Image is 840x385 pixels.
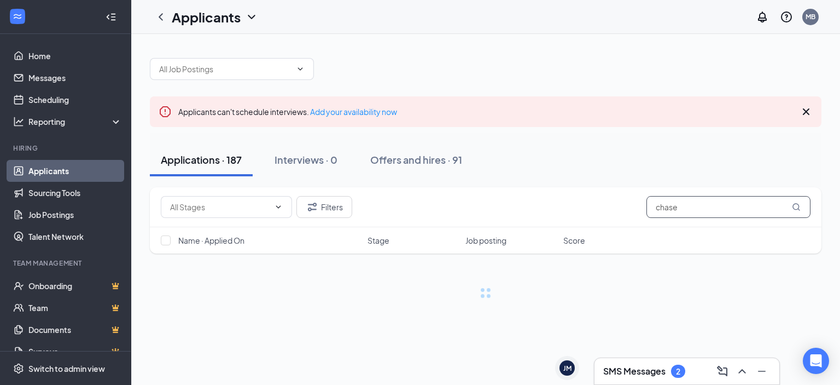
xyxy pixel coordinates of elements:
svg: Analysis [13,116,24,127]
a: Sourcing Tools [28,182,122,204]
a: DocumentsCrown [28,319,122,341]
a: TeamCrown [28,297,122,319]
input: Search in applications [646,196,810,218]
div: Hiring [13,143,120,153]
div: Open Intercom Messenger [803,348,829,374]
a: Messages [28,67,122,89]
h1: Applicants [172,8,241,26]
svg: Cross [800,105,813,118]
span: Name · Applied On [178,235,244,246]
svg: Notifications [756,10,769,24]
svg: ChevronLeft [154,10,167,24]
div: Interviews · 0 [275,153,337,166]
svg: Filter [306,200,319,214]
span: Stage [367,235,389,246]
a: Job Postings [28,204,122,226]
button: Filter Filters [296,196,352,218]
button: ChevronUp [733,363,751,380]
svg: MagnifyingGlass [792,203,801,211]
a: SurveysCrown [28,341,122,363]
button: ComposeMessage [714,363,731,380]
svg: Collapse [106,12,116,22]
svg: ChevronDown [274,203,283,211]
div: Switch to admin view [28,363,105,374]
svg: ComposeMessage [716,365,729,378]
span: Score [563,235,585,246]
div: Reporting [28,116,122,127]
button: Minimize [753,363,771,380]
div: Offers and hires · 91 [370,153,462,166]
input: All Stages [170,201,270,213]
div: 2 [676,367,680,376]
svg: ChevronDown [245,10,258,24]
svg: WorkstreamLogo [12,11,23,22]
div: Team Management [13,258,120,268]
input: All Job Postings [159,63,291,75]
div: MB [806,12,815,21]
h3: SMS Messages [603,365,666,377]
a: Scheduling [28,89,122,111]
a: Talent Network [28,226,122,248]
svg: ChevronDown [296,65,305,73]
a: Add your availability now [310,107,397,117]
span: Job posting [465,235,506,246]
svg: Settings [13,363,24,374]
svg: Error [159,105,172,118]
svg: QuestionInfo [780,10,793,24]
div: Applications · 187 [161,153,242,166]
a: OnboardingCrown [28,275,122,297]
span: Applicants can't schedule interviews. [178,107,397,117]
a: Home [28,45,122,67]
svg: Minimize [755,365,768,378]
div: JM [563,364,571,373]
svg: ChevronUp [736,365,749,378]
a: Applicants [28,160,122,182]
